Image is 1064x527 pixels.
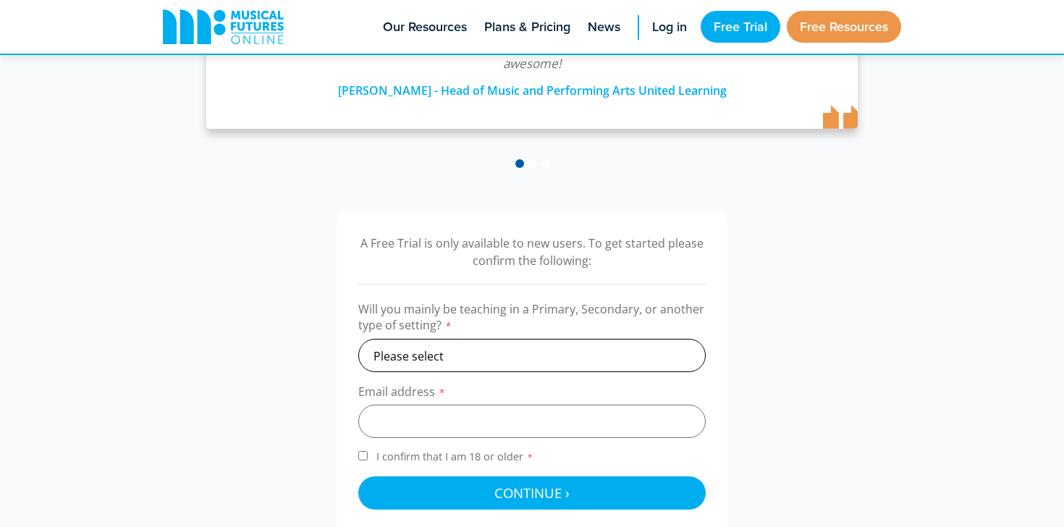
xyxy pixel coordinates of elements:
span: News [588,17,620,37]
a: Free Trial [701,11,780,43]
label: Email address [358,384,706,405]
span: Log in [652,17,687,37]
a: Free Resources [787,11,901,43]
span: Plans & Pricing [484,17,570,37]
p: A Free Trial is only available to new users. To get started please confirm the following: [358,235,706,269]
input: I confirm that I am 18 or older* [358,451,368,460]
div: [PERSON_NAME] - Head of Music and Performing Arts United Learning [235,74,829,100]
button: Continue › [358,476,706,510]
span: I confirm that I am 18 or older [373,450,536,463]
label: Will you mainly be teaching in a Primary, Secondary, or another type of setting? [358,301,706,339]
span: Continue › [494,484,570,502]
span: Our Resources [383,17,467,37]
